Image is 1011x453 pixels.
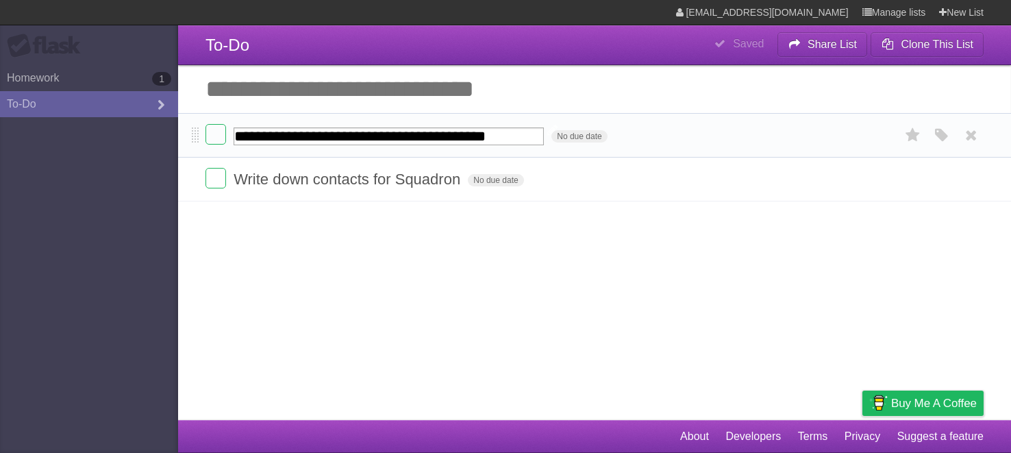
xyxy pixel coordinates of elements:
a: Developers [725,424,781,450]
a: About [680,424,709,450]
b: Share List [808,38,857,50]
img: Buy me a coffee [869,391,888,415]
button: Clone This List [871,32,984,57]
a: Suggest a feature [897,424,984,450]
label: Done [205,168,226,188]
span: Buy me a coffee [891,391,977,415]
a: Terms [798,424,828,450]
b: 1 [152,72,171,86]
span: Write down contacts for Squadron [234,171,464,188]
span: No due date [551,130,607,143]
a: Privacy [845,424,880,450]
label: Star task [900,124,926,147]
a: Buy me a coffee [862,391,984,416]
span: No due date [468,174,523,186]
button: Share List [777,32,868,57]
b: Saved [733,38,764,49]
b: Clone This List [901,38,973,50]
div: Flask [7,34,89,58]
span: To-Do [205,36,249,54]
label: Done [205,124,226,145]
